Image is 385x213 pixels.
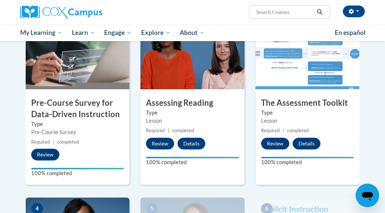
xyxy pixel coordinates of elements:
[72,28,95,37] span: Learn
[57,139,79,145] span: completed
[140,16,244,89] img: Course Image
[314,8,325,17] button: Search
[287,128,309,133] span: completed
[168,128,169,133] span: |
[175,24,210,41] a: About
[136,24,175,41] a: Explore
[335,29,366,36] span: En español
[146,138,174,149] button: Review
[330,25,370,40] a: En español
[293,138,320,149] button: Details
[104,28,132,37] span: Engage
[31,169,124,177] label: 100% completed
[261,109,354,117] label: Type
[146,109,239,117] label: Type
[146,157,239,158] div: Your progress
[26,97,129,120] h3: Pre-Course Survey for Data-Driven Instruction
[31,139,50,145] span: Required
[20,6,128,19] a: Cox Campus
[356,184,379,207] iframe: Button to launch messaging window
[140,97,244,109] h3: Assessing Reading
[67,24,100,41] a: Learn
[343,6,365,17] button: Account Settings
[256,97,359,109] h3: The Assessment Toolkit
[20,6,102,19] img: Cox Campus
[146,158,239,166] label: 100% completed
[180,28,205,37] span: About
[172,128,194,133] span: completed
[256,8,314,17] input: Search Courses
[261,138,289,149] button: Review
[31,120,124,128] label: Type
[20,28,62,37] span: My Learning
[146,117,239,125] div: Lesson
[31,168,124,169] div: Your progress
[261,157,354,158] div: Your progress
[283,128,284,133] span: |
[31,149,59,160] button: Review
[177,138,205,149] button: Details
[261,158,354,166] label: 100% completed
[261,117,354,125] div: Lesson
[15,24,370,41] div: Main menu
[15,24,67,41] a: My Learning
[53,139,54,145] span: |
[261,128,280,133] span: Required
[146,128,165,133] span: Required
[141,28,170,37] span: Explore
[31,128,124,136] div: Pre-Course Survey
[256,16,359,89] img: Course Image
[26,16,129,89] img: Course Image
[99,24,136,41] a: Engage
